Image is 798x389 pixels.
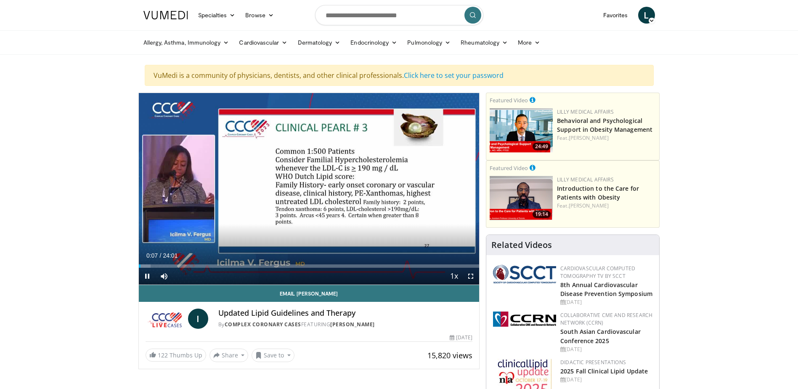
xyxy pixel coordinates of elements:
[188,309,208,329] a: I
[557,176,614,183] a: Lilly Medical Affairs
[225,321,301,328] a: Complex Coronary Cases
[490,176,553,220] img: acc2e291-ced4-4dd5-b17b-d06994da28f3.png.150x105_q85_crop-smart_upscale.png
[493,312,556,327] img: a04ee3ba-8487-4636-b0fb-5e8d268f3737.png.150x105_q85_autocrop_double_scale_upscale_version-0.2.png
[160,252,162,259] span: /
[145,65,654,86] div: VuMedi is a community of physicians, dentists, and other clinical professionals.
[240,7,279,24] a: Browse
[557,202,656,210] div: Feat.
[557,108,614,115] a: Lilly Medical Affairs
[490,108,553,152] a: 24:49
[456,34,513,51] a: Rheumatology
[146,252,158,259] span: 0:07
[560,265,635,280] a: Cardiovascular Computed Tomography TV by SCCT
[490,176,553,220] a: 19:14
[139,285,480,302] a: Email [PERSON_NAME]
[139,93,480,285] video-js: Video Player
[533,210,551,218] span: 19:14
[252,349,294,362] button: Save to
[560,359,652,366] div: Didactic Presentations
[493,265,556,283] img: 51a70120-4f25-49cc-93a4-67582377e75f.png.150x105_q85_autocrop_double_scale_upscale_version-0.2.png
[490,164,528,172] small: Featured Video
[404,71,504,80] a: Click here to set your password
[557,134,656,142] div: Feat.
[569,202,609,209] a: [PERSON_NAME]
[560,346,652,353] div: [DATE]
[139,268,156,285] button: Pause
[293,34,346,51] a: Dermatology
[490,108,553,152] img: ba3304f6-7838-4e41-9c0f-2e31ebde6754.png.150x105_q85_crop-smart_upscale.png
[560,328,641,344] a: South Asian Cardiovascular Conference 2025
[462,268,479,285] button: Fullscreen
[139,264,480,268] div: Progress Bar
[560,367,648,375] a: 2025 Fall Clinical Lipid Update
[513,34,545,51] a: More
[330,321,375,328] a: [PERSON_NAME]
[146,309,185,329] img: Complex Coronary Cases
[445,268,462,285] button: Playback Rate
[533,143,551,150] span: 24:49
[209,349,249,362] button: Share
[560,298,652,306] div: [DATE]
[163,252,178,259] span: 24:01
[427,350,472,360] span: 15,820 views
[156,268,172,285] button: Mute
[638,7,655,24] a: L
[557,117,652,133] a: Behavioral and Psychological Support in Obesity Management
[218,309,472,318] h4: Updated Lipid Guidelines and Therapy
[598,7,633,24] a: Favorites
[491,240,552,250] h4: Related Videos
[315,5,483,25] input: Search topics, interventions
[234,34,292,51] a: Cardiovascular
[450,334,472,341] div: [DATE]
[560,281,652,298] a: 8th Annual Cardiovascular Disease Prevention Symposium
[490,96,528,104] small: Featured Video
[345,34,402,51] a: Endocrinology
[560,376,652,384] div: [DATE]
[402,34,456,51] a: Pulmonology
[560,312,652,326] a: Collaborative CME and Research Network (CCRN)
[143,11,188,19] img: VuMedi Logo
[569,134,609,141] a: [PERSON_NAME]
[218,321,472,328] div: By FEATURING
[146,349,206,362] a: 122 Thumbs Up
[158,351,168,359] span: 122
[138,34,234,51] a: Allergy, Asthma, Immunology
[557,184,639,201] a: Introduction to the Care for Patients with Obesity
[193,7,241,24] a: Specialties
